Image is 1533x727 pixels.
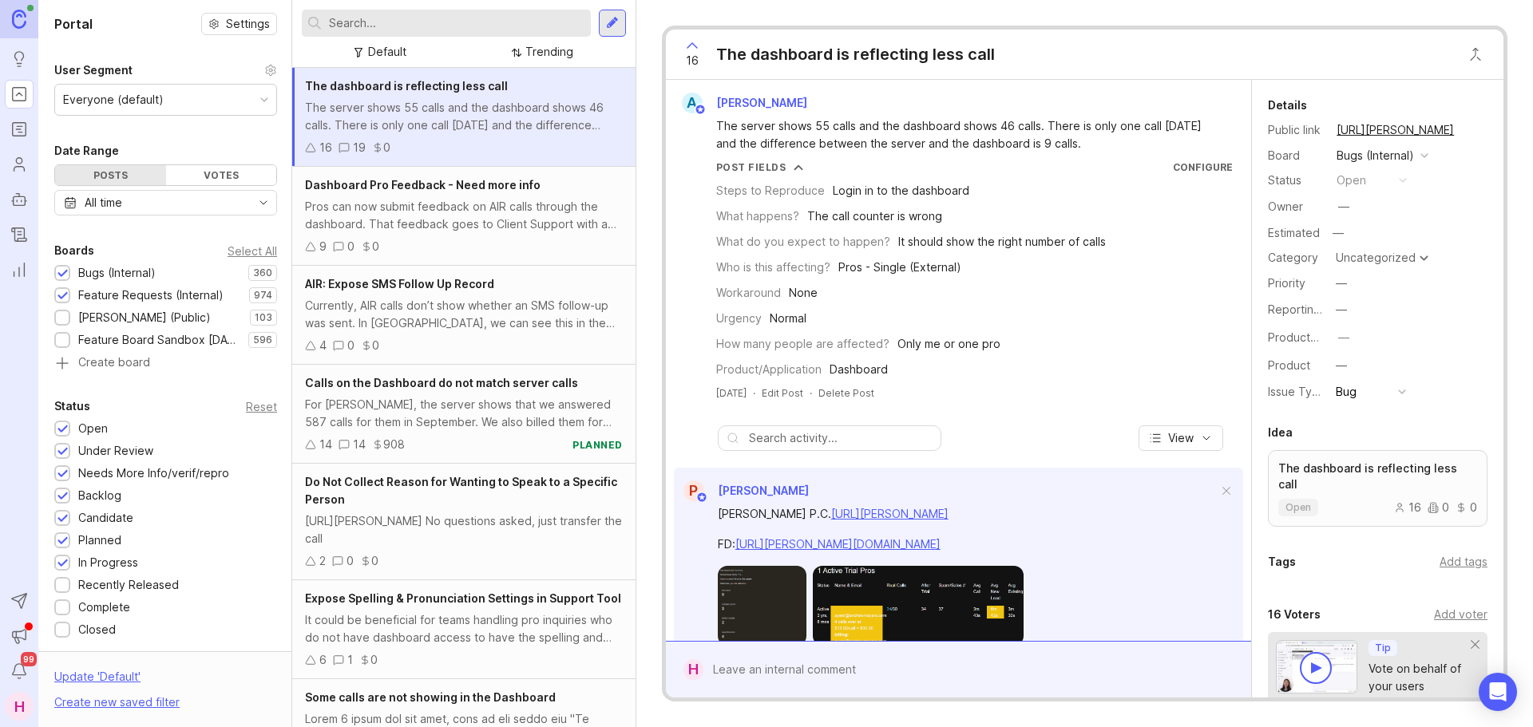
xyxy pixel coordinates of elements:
[5,622,34,650] button: Announcements
[368,43,406,61] div: Default
[78,464,229,482] div: Needs More Info/verif/repro
[1268,198,1324,215] div: Owner
[78,286,224,304] div: Feature Requests (Internal)
[305,178,541,192] span: Dashboard Pro Feedback - Need more info
[1428,502,1449,513] div: 0
[305,79,508,93] span: The dashboard is reflecting less call
[1268,358,1310,372] label: Product
[682,93,703,113] div: A
[372,337,379,354] div: 0
[347,651,353,669] div: 1
[1333,327,1354,348] button: ProductboardID
[718,535,1218,553] div: FD:
[78,442,153,460] div: Under Review
[85,194,122,211] div: All time
[78,599,130,616] div: Complete
[683,659,703,680] div: H
[716,160,786,174] div: Post Fields
[1375,642,1391,654] p: Tip
[572,438,623,452] div: planned
[253,334,272,346] p: 596
[1268,552,1296,571] div: Tags
[1268,385,1326,398] label: Issue Type
[353,436,366,453] div: 14
[672,93,820,113] a: A[PERSON_NAME]
[1337,147,1414,164] div: Bugs (Internal)
[1336,301,1347,318] div: —
[1168,430,1194,446] span: View
[371,552,378,570] div: 0
[1268,249,1324,267] div: Category
[305,690,556,704] span: Some calls are not showing in the Dashboard
[718,566,806,646] img: https://canny-assets.io/images/2329b07c8e73d6c49bfa33b4edb417c4.png
[686,52,699,69] span: 16
[54,693,180,711] div: Create new saved filter
[716,310,762,327] div: Urgency
[897,335,1000,353] div: Only me or one pro
[818,386,874,400] div: Delete Post
[1440,553,1487,571] div: Add tags
[1268,450,1487,527] a: The dashboard is reflecting less callopen1600
[55,165,166,185] div: Posts
[305,611,623,646] div: It could be beneficial for teams handling pro inquiries who do not have dashboard access to have ...
[54,397,90,416] div: Status
[716,335,889,353] div: How many people are affected?
[1328,223,1349,243] div: —
[292,464,636,580] a: Do Not Collect Reason for Wanting to Speak to a Specific Person[URL][PERSON_NAME] No questions as...
[305,198,623,233] div: Pros can now submit feedback on AIR calls through the dashboard. That feedback goes to Client Sup...
[1337,172,1366,189] div: open
[347,238,355,255] div: 0
[749,429,933,447] input: Search activity...
[1336,275,1347,292] div: —
[228,247,277,255] div: Select All
[1369,660,1472,695] div: Vote on behalf of your users
[5,115,34,144] a: Roadmaps
[383,139,390,156] div: 0
[1394,502,1421,513] div: 16
[5,80,34,109] a: Portal
[735,537,941,551] a: [URL][PERSON_NAME][DOMAIN_NAME]
[5,657,34,686] button: Notifications
[319,552,326,570] div: 2
[1456,502,1477,513] div: 0
[78,264,156,282] div: Bugs (Internal)
[255,311,272,324] p: 103
[833,182,969,200] div: Login in to the dashboard
[831,507,949,520] a: [URL][PERSON_NAME]
[21,652,37,666] span: 99
[5,692,34,721] button: H
[1268,330,1353,344] label: ProductboardID
[54,668,141,693] div: Update ' Default '
[1434,606,1487,623] div: Add voter
[5,255,34,284] a: Reporting
[5,150,34,179] a: Users
[807,207,942,225] div: The call counter is wrong
[329,14,584,32] input: Search...
[683,480,704,501] div: P
[292,365,636,464] a: Calls on the Dashboard do not match server callsFor [PERSON_NAME], the server shows that we answe...
[78,531,121,549] div: Planned
[1268,172,1324,189] div: Status
[1338,198,1349,215] div: —
[54,241,94,260] div: Boards
[718,484,809,497] span: [PERSON_NAME]
[353,139,366,156] div: 19
[5,185,34,214] a: Autopilot
[305,376,578,389] span: Calls on the Dashboard do not match server calls
[716,259,830,276] div: Who is this affecting?
[292,580,636,679] a: Expose Spelling & Pronunciation Settings in Support ToolIt could be beneficial for teams handling...
[5,220,34,249] a: Changelog
[226,16,270,32] span: Settings
[1285,501,1311,514] span: open
[78,331,240,349] div: Feature Board Sandbox [DATE]
[54,141,119,160] div: Date Range
[789,284,818,302] div: None
[753,386,755,400] div: ·
[305,591,621,605] span: Expose Spelling & Pronunciation Settings in Support Tool
[5,45,34,73] a: Ideas
[305,99,623,134] div: The server shows 55 calls and the dashboard shows 46 calls. There is only one call [DATE] and the...
[1268,302,1353,316] label: Reporting Team
[78,621,116,638] div: Closed
[201,13,277,35] a: Settings
[525,43,573,61] div: Trending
